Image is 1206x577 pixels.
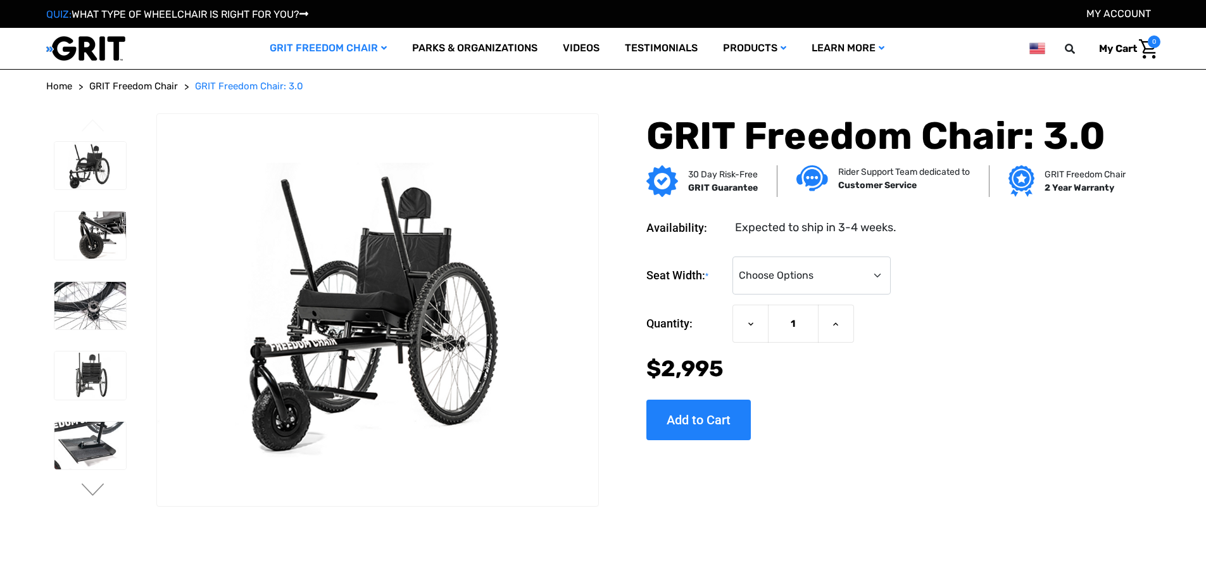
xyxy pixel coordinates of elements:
[46,8,308,20] a: QUIZ:WHAT TYPE OF WHEELCHAIR IS RIGHT FOR YOU?
[1090,35,1160,62] a: Cart with 0 items
[89,79,178,94] a: GRIT Freedom Chair
[1045,168,1126,181] p: GRIT Freedom Chair
[796,165,828,191] img: Customer service
[688,182,758,193] strong: GRIT Guarantee
[46,79,1160,94] nav: Breadcrumb
[80,483,106,498] button: Go to slide 2 of 3
[1045,182,1114,193] strong: 2 Year Warranty
[688,168,758,181] p: 30 Day Risk-Free
[1086,8,1151,20] a: Account
[54,142,126,190] img: GRIT Freedom Chair: 3.0
[1148,35,1160,48] span: 0
[46,79,72,94] a: Home
[1029,41,1045,56] img: us.png
[46,8,72,20] span: QUIZ:
[1099,42,1137,54] span: My Cart
[54,212,126,260] img: GRIT Freedom Chair: 3.0
[646,305,726,343] label: Quantity:
[80,119,106,134] button: Go to slide 3 of 3
[399,28,550,69] a: Parks & Organizations
[1071,35,1090,62] input: Search
[799,28,897,69] a: Learn More
[735,219,896,236] dd: Expected to ship in 3-4 weeks.
[710,28,799,69] a: Products
[612,28,710,69] a: Testimonials
[257,28,399,69] a: GRIT Freedom Chair
[195,79,303,94] a: GRIT Freedom Chair: 3.0
[89,80,178,92] span: GRIT Freedom Chair
[54,352,126,400] img: GRIT Freedom Chair: 3.0
[54,282,126,330] img: GRIT Freedom Chair: 3.0
[646,355,724,382] span: $2,995
[46,80,72,92] span: Home
[46,35,125,61] img: GRIT All-Terrain Wheelchair and Mobility Equipment
[157,163,598,457] img: GRIT Freedom Chair: 3.0
[646,219,726,236] dt: Availability:
[646,165,678,197] img: GRIT Guarantee
[1008,165,1034,197] img: Grit freedom
[195,80,303,92] span: GRIT Freedom Chair: 3.0
[646,400,751,440] input: Add to Cart
[1139,39,1157,59] img: Cart
[838,180,917,191] strong: Customer Service
[646,257,726,295] label: Seat Width:
[646,113,1121,159] h1: GRIT Freedom Chair: 3.0
[550,28,612,69] a: Videos
[838,165,970,179] p: Rider Support Team dedicated to
[54,422,126,470] img: GRIT Freedom Chair: 3.0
